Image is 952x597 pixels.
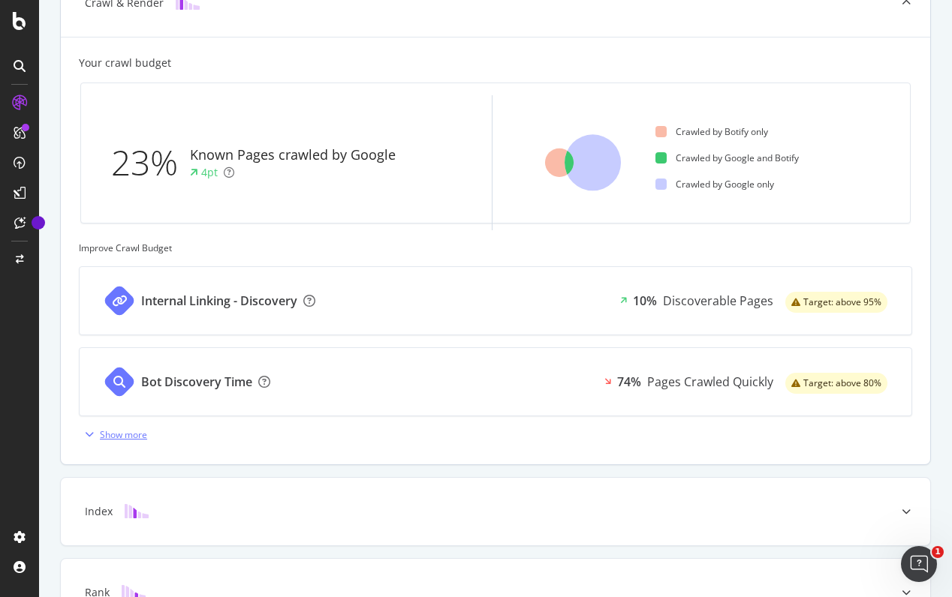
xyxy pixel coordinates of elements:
div: Pages Crawled Quickly [647,373,773,391]
div: Discoverable Pages [663,292,773,310]
div: 74% [617,373,641,391]
div: Index [85,504,113,519]
div: Internal Linking - Discovery [141,292,297,310]
div: warning label [785,373,887,394]
a: Internal Linking - Discovery10%Discoverable Pageswarning label [79,266,912,335]
div: Improve Crawl Budget [79,241,912,254]
div: Known Pages crawled by Google [190,145,396,165]
button: Show more [79,422,147,446]
span: 1 [932,546,944,558]
div: 4pt [201,165,218,180]
div: Your crawl budget [79,55,171,70]
div: Show more [100,428,147,441]
div: Crawled by Botify only [655,125,768,138]
img: block-icon [125,504,149,518]
div: Crawled by Google and Botify [655,151,799,164]
iframe: Intercom live chat [901,546,937,582]
div: Bot Discovery Time [141,373,252,391]
span: Target: above 80% [803,379,881,388]
span: Target: above 95% [803,298,881,307]
div: 10% [633,292,657,310]
div: Tooltip anchor [32,216,45,229]
a: Bot Discovery Time74%Pages Crawled Quicklywarning label [79,347,912,416]
div: warning label [785,292,887,313]
div: Crawled by Google only [655,178,774,190]
div: 23% [111,138,190,187]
